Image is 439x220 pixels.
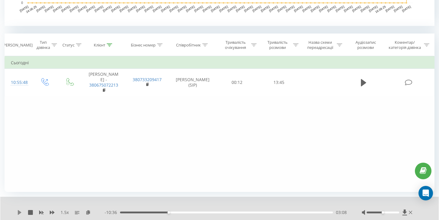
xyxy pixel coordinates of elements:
[19,5,29,12] text: [DATE]
[176,43,201,48] div: Співробітник
[94,43,105,48] div: Клієнт
[260,5,270,12] text: [DATE]
[131,43,156,48] div: Бізнес номер
[152,5,162,12] text: [DATE]
[62,43,74,48] div: Статус
[169,69,216,97] td: [PERSON_NAME] (SIP)
[393,5,403,12] text: [DATE]
[327,5,336,12] text: [DATE]
[268,5,278,12] text: [DATE]
[335,5,345,12] text: [DATE]
[61,5,71,12] text: [DATE]
[258,69,300,97] td: 13:45
[285,5,295,12] text: [DATE]
[385,5,395,12] text: [DATE]
[418,186,433,200] div: Open Intercom Messenger
[102,5,112,12] text: [DATE]
[244,5,254,12] text: [DATE]
[168,211,170,214] div: Accessibility label
[105,209,120,215] span: - 10:36
[264,40,292,50] div: Тривалість розмови
[349,40,383,50] div: Аудіозапис розмови
[144,5,154,12] text: [DATE]
[227,5,237,12] text: [DATE]
[69,5,79,12] text: [DATE]
[402,5,412,12] text: [DATE]
[111,5,121,12] text: [DATE]
[194,5,204,12] text: [DATE]
[382,211,384,214] div: Accessibility label
[52,5,62,12] text: [DATE]
[2,43,33,48] div: [PERSON_NAME]
[387,40,422,50] div: Коментар/категорія дзвінка
[177,5,187,12] text: [DATE]
[160,5,170,12] text: [DATE]
[11,77,26,88] div: 10:55:48
[302,5,312,12] text: [DATE]
[25,5,37,14] text: 24.06.25
[368,5,378,12] text: [DATE]
[36,5,46,12] text: [DATE]
[94,5,104,12] text: [DATE]
[44,5,54,12] text: [DATE]
[293,5,303,12] text: [DATE]
[235,5,245,12] text: [DATE]
[21,1,23,5] text: 0
[127,5,137,12] text: [DATE]
[219,5,229,12] text: [DATE]
[310,5,320,12] text: [DATE]
[89,82,118,88] a: 380675072213
[5,57,434,69] td: Сьогодні
[374,5,387,14] text: 16.09.25
[133,77,162,82] a: 380733209417
[210,5,220,12] text: [DATE]
[222,40,250,50] div: Тривалість очікування
[119,5,129,12] text: [DATE]
[36,40,50,50] div: Тип дзвінка
[336,209,347,215] span: 03:08
[216,69,258,97] td: 00:12
[86,5,96,12] text: [DATE]
[252,5,262,12] text: [DATE]
[169,5,179,12] text: [DATE]
[305,40,335,50] div: Назва схеми переадресації
[318,5,328,12] text: [DATE]
[360,5,370,12] text: [DATE]
[185,5,195,12] text: [DATE]
[77,5,87,12] text: [DATE]
[343,5,353,12] text: [DATE]
[135,5,145,12] text: [DATE]
[61,209,69,215] span: 1.5 x
[82,69,125,97] td: [PERSON_NAME] -
[352,5,362,12] text: [DATE]
[202,5,212,12] text: [DATE]
[277,5,287,12] text: [DATE]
